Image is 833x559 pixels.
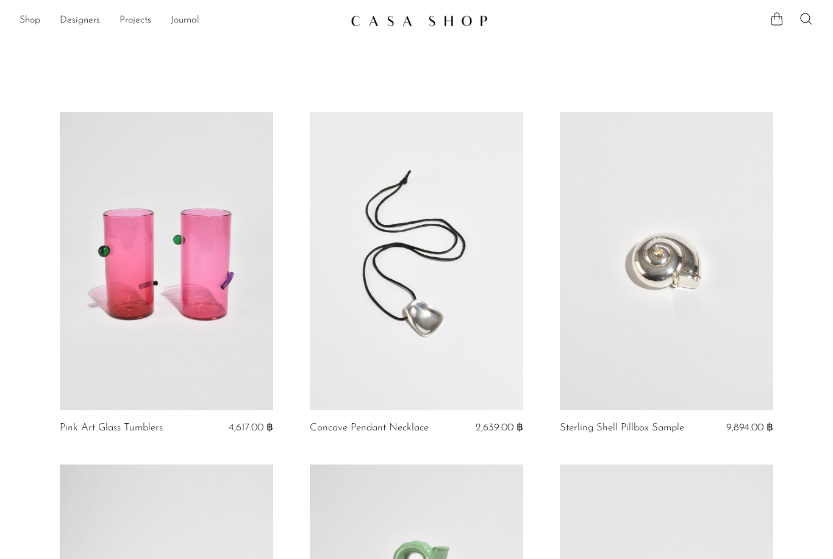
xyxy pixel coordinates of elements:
[120,13,151,29] a: Projects
[20,13,40,29] a: Shop
[560,422,684,433] a: Sterling Shell Pillbox Sample
[310,422,429,433] a: Concave Pendant Necklace
[229,422,273,433] span: 4,617.00 ฿
[20,10,341,31] nav: Desktop navigation
[726,422,773,433] span: 9,894.00 ฿
[60,13,100,29] a: Designers
[171,13,199,29] a: Journal
[476,422,523,433] span: 2,639.00 ฿
[20,10,341,31] ul: NEW HEADER MENU
[60,422,163,433] a: Pink Art Glass Tumblers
